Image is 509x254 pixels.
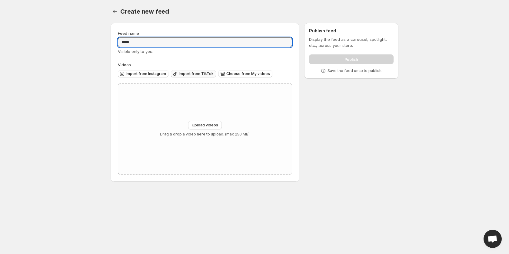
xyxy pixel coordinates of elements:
span: Create new feed [120,8,169,15]
span: Import from TikTok [179,71,214,76]
span: Visible only to you. [118,49,153,54]
p: Save the feed once to publish. [328,68,382,73]
button: Import from Instagram [118,70,168,77]
button: Upload videos [188,121,222,129]
span: Feed name [118,31,139,36]
p: Display the feed as a carousel, spotlight, etc., across your store. [309,36,394,48]
button: Choose from My videos [218,70,272,77]
span: Videos [118,62,131,67]
span: Import from Instagram [126,71,166,76]
span: Choose from My videos [226,71,270,76]
button: Import from TikTok [171,70,216,77]
h2: Publish feed [309,28,394,34]
p: Drag & drop a video here to upload. (max 250 MB) [160,132,250,137]
span: Upload videos [192,123,218,128]
button: Settings [111,7,119,16]
a: Open chat [484,230,502,248]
